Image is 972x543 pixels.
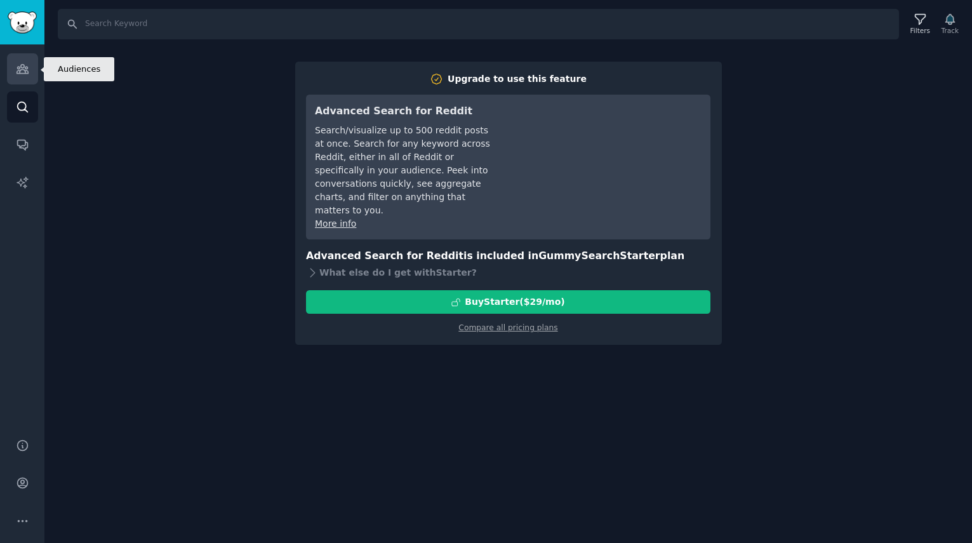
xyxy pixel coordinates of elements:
span: GummySearch Starter [538,250,660,262]
div: Buy Starter ($ 29 /mo ) [465,295,564,309]
div: Filters [910,26,930,35]
input: Search Keyword [58,9,899,39]
h3: Advanced Search for Reddit is included in plan [306,248,710,264]
h3: Advanced Search for Reddit [315,104,493,119]
a: Compare all pricing plans [458,323,557,332]
a: More info [315,218,356,229]
div: Upgrade to use this feature [448,72,587,86]
button: BuyStarter($29/mo) [306,290,710,314]
iframe: YouTube video player [511,104,702,199]
div: Search/visualize up to 500 reddit posts at once. Search for any keyword across Reddit, either in ... [315,124,493,217]
div: What else do I get with Starter ? [306,264,710,281]
img: GummySearch logo [8,11,37,34]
